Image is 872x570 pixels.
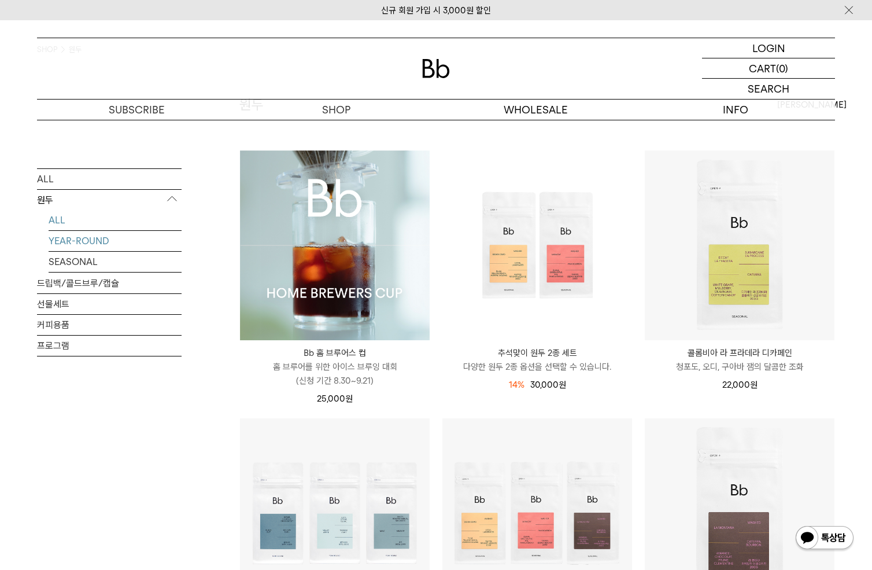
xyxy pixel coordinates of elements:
[442,346,632,374] a: 추석맞이 원두 2종 세트 다양한 원두 2종 옵션을 선택할 수 있습니다.
[317,394,353,404] span: 25,000
[750,380,758,390] span: 원
[722,380,758,390] span: 22,000
[381,5,491,16] a: 신규 회원 가입 시 3,000원 할인
[37,168,182,189] a: ALL
[240,346,430,388] a: Bb 홈 브루어스 컵 홈 브루어를 위한 아이스 브루잉 대회(신청 기간 8.30~9.21)
[49,230,182,251] a: YEAR-ROUND
[635,100,835,120] p: INFO
[37,335,182,355] a: 프로그램
[530,380,566,390] span: 30,000
[645,346,834,360] p: 콜롬비아 라 프라데라 디카페인
[748,79,789,99] p: SEARCH
[240,150,430,340] img: Bb 홈 브루어스 컵
[795,525,855,553] img: 카카오톡 채널 1:1 채팅 버튼
[752,38,785,58] p: LOGIN
[776,58,788,78] p: (0)
[37,314,182,334] a: 커피용품
[240,346,430,360] p: Bb 홈 브루어스 컵
[49,209,182,230] a: ALL
[442,150,632,340] img: 추석맞이 원두 2종 세트
[240,360,430,388] p: 홈 브루어를 위한 아이스 브루잉 대회 (신청 기간 8.30~9.21)
[702,58,835,79] a: CART (0)
[559,380,566,390] span: 원
[749,58,776,78] p: CART
[436,100,635,120] p: WHOLESALE
[645,346,834,374] a: 콜롬비아 라 프라데라 디카페인 청포도, 오디, 구아바 잼의 달콤한 조화
[645,150,834,340] img: 콜롬비아 라 프라데라 디카페인
[442,360,632,374] p: 다양한 원두 2종 옵션을 선택할 수 있습니다.
[702,38,835,58] a: LOGIN
[49,251,182,271] a: SEASONAL
[37,189,182,210] p: 원두
[442,346,632,360] p: 추석맞이 원두 2종 세트
[37,293,182,314] a: 선물세트
[645,360,834,374] p: 청포도, 오디, 구아바 잼의 달콤한 조화
[37,273,182,293] a: 드립백/콜드브루/캡슐
[422,59,450,78] img: 로고
[509,378,524,392] div: 14%
[345,394,353,404] span: 원
[37,100,237,120] a: SUBSCRIBE
[237,100,436,120] a: SHOP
